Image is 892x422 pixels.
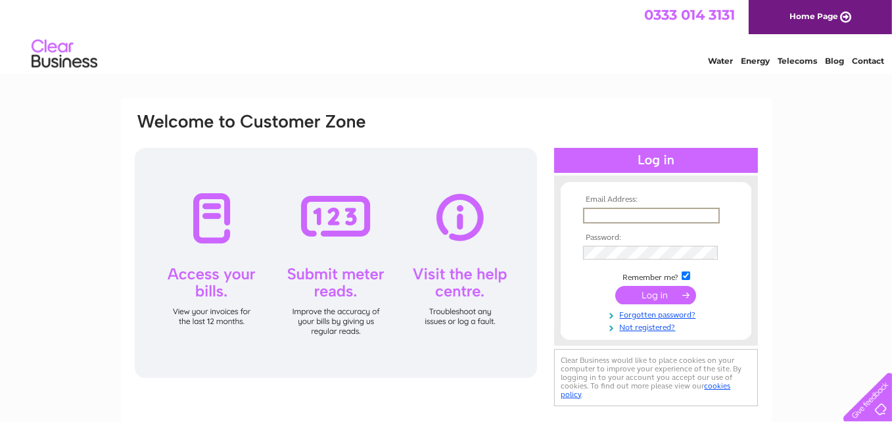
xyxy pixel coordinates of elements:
[583,320,732,333] a: Not registered?
[583,308,732,320] a: Forgotten password?
[708,56,733,66] a: Water
[561,381,731,399] a: cookies policy
[31,34,98,74] img: logo.png
[580,233,732,243] th: Password:
[136,7,757,64] div: Clear Business is a trading name of Verastar Limited (registered in [GEOGRAPHIC_DATA] No. 3667643...
[825,56,844,66] a: Blog
[778,56,817,66] a: Telecoms
[580,270,732,283] td: Remember me?
[554,349,758,406] div: Clear Business would like to place cookies on your computer to improve your experience of the sit...
[852,56,884,66] a: Contact
[644,7,735,23] a: 0333 014 3131
[741,56,770,66] a: Energy
[580,195,732,204] th: Email Address:
[615,286,696,304] input: Submit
